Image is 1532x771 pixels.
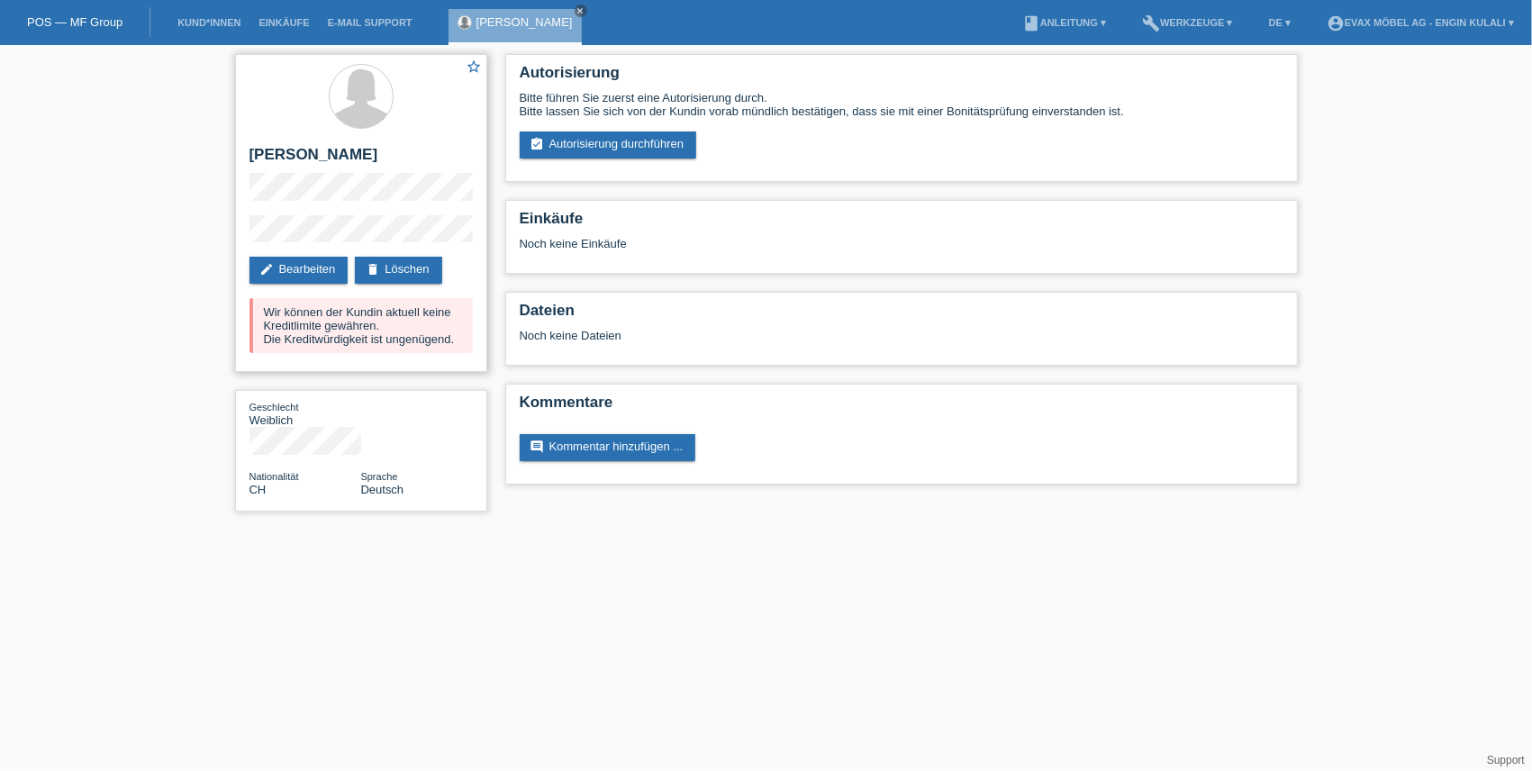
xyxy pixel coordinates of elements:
i: assignment_turned_in [530,137,545,151]
i: account_circle [1327,14,1345,32]
a: deleteLöschen [355,257,441,284]
h2: [PERSON_NAME] [249,146,473,173]
a: POS — MF Group [27,15,122,29]
div: Wir können der Kundin aktuell keine Kreditlimite gewähren. Die Kreditwürdigkeit ist ungenügend. [249,298,473,353]
a: assignment_turned_inAutorisierung durchführen [520,132,697,159]
i: edit [260,262,275,277]
i: delete [366,262,380,277]
a: account_circleEVAX Möbel AG - Engin Kulali ▾ [1318,17,1523,28]
h2: Kommentare [520,394,1283,421]
i: comment [530,440,545,454]
a: [PERSON_NAME] [476,15,573,29]
a: star_border [467,59,483,77]
i: book [1022,14,1040,32]
a: editBearbeiten [249,257,349,284]
span: Geschlecht [249,402,299,413]
div: Weiblich [249,400,361,427]
i: star_border [467,59,483,75]
a: Einkäufe [249,17,318,28]
a: buildWerkzeuge ▾ [1133,17,1242,28]
a: commentKommentar hinzufügen ... [520,434,696,461]
a: Kund*innen [168,17,249,28]
h2: Einkäufe [520,210,1283,237]
h2: Autorisierung [520,64,1283,91]
a: DE ▾ [1260,17,1300,28]
a: E-Mail Support [319,17,422,28]
a: Support [1487,754,1525,766]
span: Schweiz [249,483,267,496]
div: Noch keine Dateien [520,329,1070,342]
i: close [576,6,585,15]
a: bookAnleitung ▾ [1013,17,1115,28]
i: build [1142,14,1160,32]
h2: Dateien [520,302,1283,329]
a: close [575,5,587,17]
div: Noch keine Einkäufe [520,237,1283,264]
span: Deutsch [361,483,404,496]
span: Nationalität [249,471,299,482]
div: Bitte führen Sie zuerst eine Autorisierung durch. Bitte lassen Sie sich von der Kundin vorab münd... [520,91,1283,118]
span: Sprache [361,471,398,482]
